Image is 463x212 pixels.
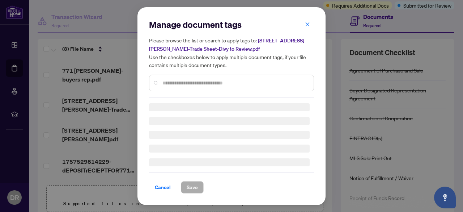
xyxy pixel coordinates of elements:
button: Open asap [434,187,456,208]
button: Save [181,181,204,194]
h2: Manage document tags [149,19,314,30]
span: [STREET_ADDRESS][PERSON_NAME]-Trade Sheet-Divy to Review.pdf [149,37,304,52]
button: Cancel [149,181,177,194]
span: close [305,21,310,26]
h5: Please browse the list or search to apply tags to: Use the checkboxes below to apply multiple doc... [149,36,314,69]
span: Cancel [155,182,171,193]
